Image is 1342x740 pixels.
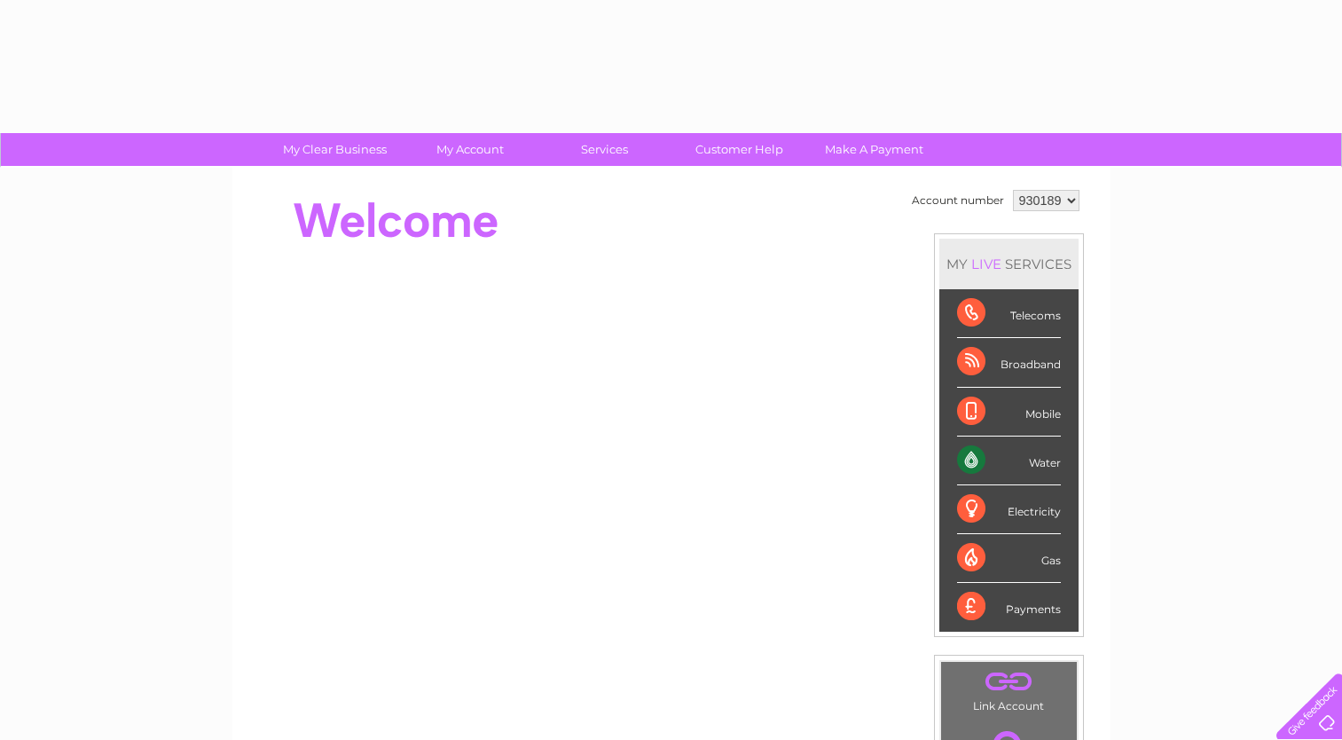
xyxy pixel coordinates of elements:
div: Electricity [957,485,1061,534]
div: Gas [957,534,1061,583]
div: Telecoms [957,289,1061,338]
td: Link Account [940,661,1078,717]
a: Customer Help [666,133,812,166]
td: Account number [907,185,1008,216]
a: Make A Payment [801,133,947,166]
div: LIVE [968,256,1005,272]
div: Broadband [957,338,1061,387]
div: Water [957,437,1061,485]
div: Payments [957,583,1061,631]
a: Services [531,133,678,166]
a: . [946,666,1072,697]
a: My Account [396,133,543,166]
div: Mobile [957,388,1061,437]
a: My Clear Business [262,133,408,166]
div: MY SERVICES [939,239,1079,289]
